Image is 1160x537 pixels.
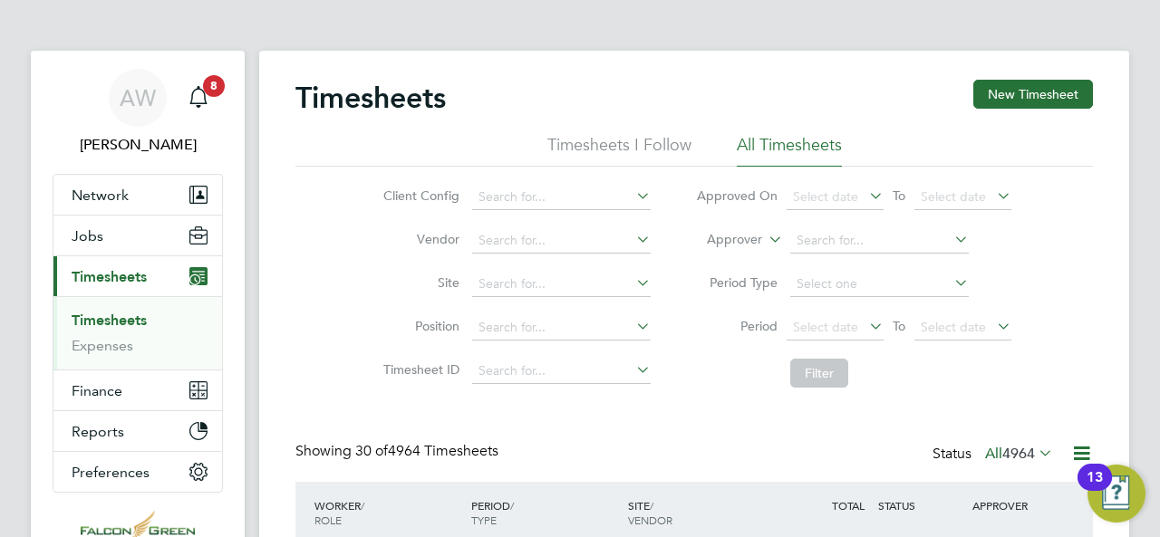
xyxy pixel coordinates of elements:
[985,445,1053,463] label: All
[53,216,222,255] button: Jobs
[72,268,147,285] span: Timesheets
[53,256,222,296] button: Timesheets
[547,134,691,167] li: Timesheets I Follow
[1087,465,1145,523] button: Open Resource Center, 13 new notifications
[355,442,388,460] span: 30 of
[874,489,968,522] div: STATUS
[793,319,858,335] span: Select date
[472,359,651,384] input: Search for...
[378,231,459,247] label: Vendor
[790,359,848,388] button: Filter
[472,228,651,254] input: Search for...
[472,272,651,297] input: Search for...
[472,315,651,340] input: Search for...
[623,489,780,536] div: SITE
[1002,445,1035,463] span: 4964
[53,175,222,215] button: Network
[72,464,150,481] span: Preferences
[72,187,129,204] span: Network
[973,80,1093,109] button: New Timesheet
[628,513,672,527] span: VENDOR
[361,498,364,513] span: /
[968,489,1062,522] div: APPROVER
[921,319,986,335] span: Select date
[793,188,858,205] span: Select date
[737,134,842,167] li: All Timesheets
[120,86,156,110] span: AW
[355,442,498,460] span: 4964 Timesheets
[295,442,502,461] div: Showing
[921,188,986,205] span: Select date
[378,318,459,334] label: Position
[471,513,497,527] span: TYPE
[696,318,778,334] label: Period
[1087,477,1103,501] div: 13
[203,75,225,97] span: 8
[72,312,147,329] a: Timesheets
[72,423,124,440] span: Reports
[53,296,222,369] div: Timesheets
[510,498,514,513] span: /
[681,231,762,249] label: Approver
[378,274,459,291] label: Site
[53,411,222,451] button: Reports
[180,69,217,127] a: 8
[72,227,103,245] span: Jobs
[472,185,651,210] input: Search for...
[887,184,911,207] span: To
[53,69,223,156] a: AW[PERSON_NAME]
[378,187,459,204] label: Client Config
[790,272,969,297] input: Select one
[887,314,911,338] span: To
[72,382,122,399] span: Finance
[696,274,778,291] label: Period Type
[832,498,865,513] span: TOTAL
[378,361,459,378] label: Timesheet ID
[467,489,623,536] div: PERIOD
[314,513,342,527] span: ROLE
[295,80,446,116] h2: Timesheets
[933,442,1057,467] div: Status
[650,498,653,513] span: /
[696,187,778,204] label: Approved On
[53,370,222,410] button: Finance
[53,452,222,492] button: Preferences
[72,337,133,354] a: Expenses
[790,228,969,254] input: Search for...
[53,134,223,156] span: Anna West
[310,489,467,536] div: WORKER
